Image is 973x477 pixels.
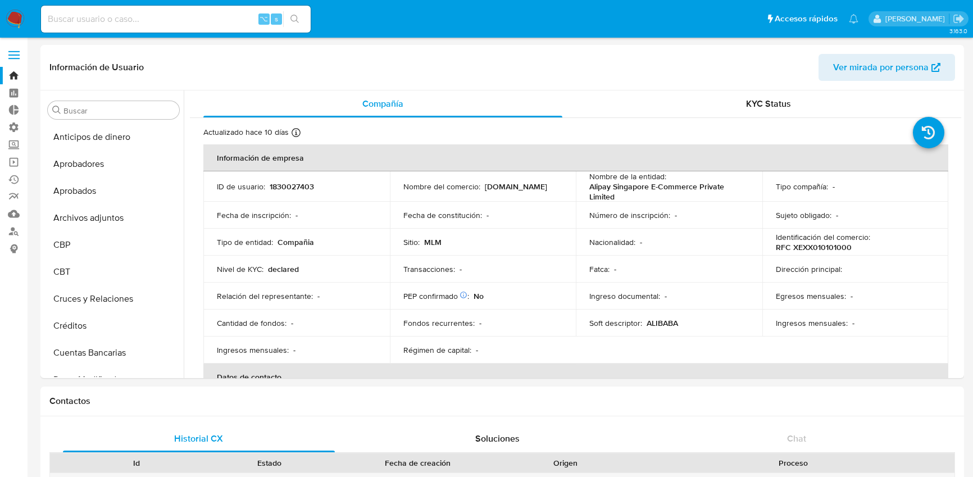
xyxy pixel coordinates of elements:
p: Ingreso documental : [589,291,660,301]
p: RFC XEXX010101000 [776,242,852,252]
button: Cruces y Relaciones [43,285,184,312]
p: Identificación del comercio : [776,232,870,242]
p: 1830027403 [270,181,314,192]
div: Id [78,457,195,469]
button: Aprobados [43,178,184,205]
p: Transacciones : [403,264,455,274]
div: Fecha de creación [344,457,492,469]
button: Créditos [43,312,184,339]
p: matiassebastian.miranda@mercadolibre.com [885,13,949,24]
p: Fatca : [589,264,610,274]
h1: Información de Usuario [49,62,144,73]
th: Datos de contacto [203,364,948,390]
p: Fecha de constitución : [403,210,482,220]
p: PEP confirmado : [403,291,469,301]
th: Información de empresa [203,144,948,171]
button: search-icon [283,11,306,27]
span: s [275,13,278,24]
p: - [295,210,298,220]
p: - [291,318,293,328]
span: Chat [787,432,806,445]
p: Alipay Singapore E-Commerce Private Limited [589,181,744,202]
input: Buscar usuario o caso... [41,12,311,26]
p: - [293,345,295,355]
span: Accesos rápidos [775,13,838,25]
p: No [474,291,484,301]
button: Buscar [52,106,61,115]
p: Nombre del comercio : [403,181,480,192]
p: - [476,345,478,355]
p: - [833,181,835,192]
p: Sujeto obligado : [776,210,831,220]
p: Actualizado hace 10 días [203,127,289,138]
p: MLM [424,237,442,247]
p: - [487,210,489,220]
p: Nombre de la entidad : [589,171,666,181]
p: Soft descriptor : [589,318,642,328]
p: Fondos recurrentes : [403,318,475,328]
p: - [460,264,462,274]
p: - [479,318,481,328]
button: Ver mirada por persona [819,54,955,81]
span: Ver mirada por persona [833,54,929,81]
p: Ingresos mensuales : [776,318,848,328]
a: Notificaciones [849,14,858,24]
p: Número de inscripción : [589,210,670,220]
span: Soluciones [475,432,520,445]
p: [DOMAIN_NAME] [485,181,547,192]
p: Régimen de capital : [403,345,471,355]
p: Sitio : [403,237,420,247]
button: Anticipos de dinero [43,124,184,151]
p: - [836,210,838,220]
span: KYC Status [746,97,791,110]
p: - [852,318,854,328]
p: Tipo compañía : [776,181,828,192]
div: Proceso [640,457,947,469]
button: Aprobadores [43,151,184,178]
p: Nacionalidad : [589,237,635,247]
span: Historial CX [174,432,223,445]
p: - [675,210,677,220]
p: Dirección principal : [776,264,842,274]
p: Compañia [278,237,314,247]
p: - [665,291,667,301]
button: Cuentas Bancarias [43,339,184,366]
p: Relación del representante : [217,291,313,301]
p: - [317,291,320,301]
button: CBT [43,258,184,285]
p: Ingresos mensuales : [217,345,289,355]
div: Estado [211,457,328,469]
p: Egresos mensuales : [776,291,846,301]
p: - [614,264,616,274]
p: ID de usuario : [217,181,265,192]
button: Archivos adjuntos [43,205,184,231]
div: Origen [507,457,624,469]
p: Nivel de KYC : [217,264,263,274]
p: declared [268,264,299,274]
h1: Contactos [49,396,955,407]
p: - [851,291,853,301]
a: Salir [953,13,965,25]
p: Cantidad de fondos : [217,318,287,328]
input: Buscar [63,106,175,116]
button: Datos Modificados [43,366,184,393]
p: ALIBABA [647,318,678,328]
span: ⌥ [260,13,268,24]
p: Tipo de entidad : [217,237,273,247]
p: - [640,237,642,247]
p: Fecha de inscripción : [217,210,291,220]
span: Compañía [362,97,403,110]
button: CBP [43,231,184,258]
